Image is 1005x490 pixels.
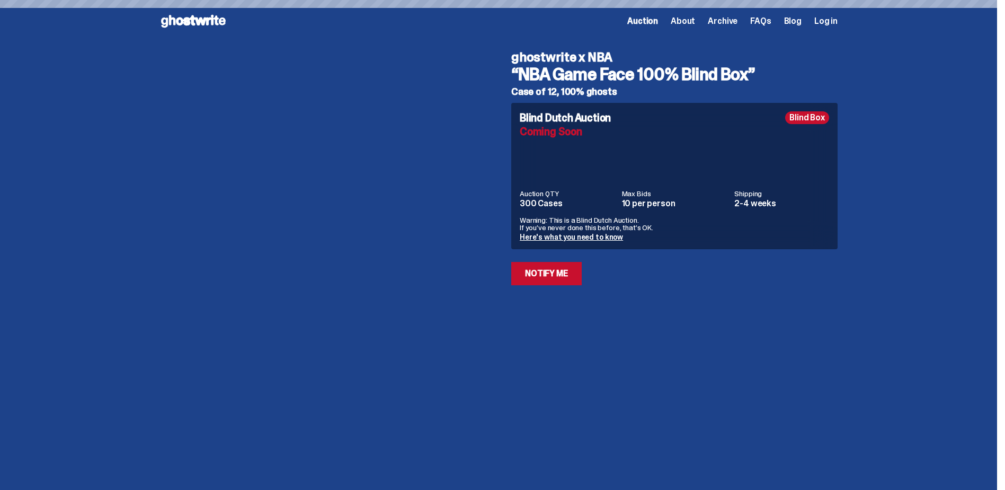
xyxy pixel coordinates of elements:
a: Log in [814,17,838,25]
a: About [671,17,695,25]
div: Blind Box [785,111,829,124]
dd: 300 Cases [520,199,616,208]
dt: Auction QTY [520,190,616,197]
h5: Case of 12, 100% ghosts [511,87,838,97]
a: Here's what you need to know [520,232,623,242]
a: FAQs [750,17,771,25]
div: Coming Soon [520,126,829,137]
a: Blog [784,17,802,25]
a: Notify Me [511,262,582,285]
dt: Max Bids [622,190,728,197]
dd: 2-4 weeks [734,199,829,208]
a: Auction [627,17,658,25]
h3: “NBA Game Face 100% Blind Box” [511,66,838,83]
h4: Blind Dutch Auction [520,112,611,123]
p: Warning: This is a Blind Dutch Auction. If you’ve never done this before, that’s OK. [520,216,829,231]
dt: Shipping [734,190,829,197]
dd: 10 per person [622,199,728,208]
h4: ghostwrite x NBA [511,51,838,64]
a: Archive [708,17,737,25]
